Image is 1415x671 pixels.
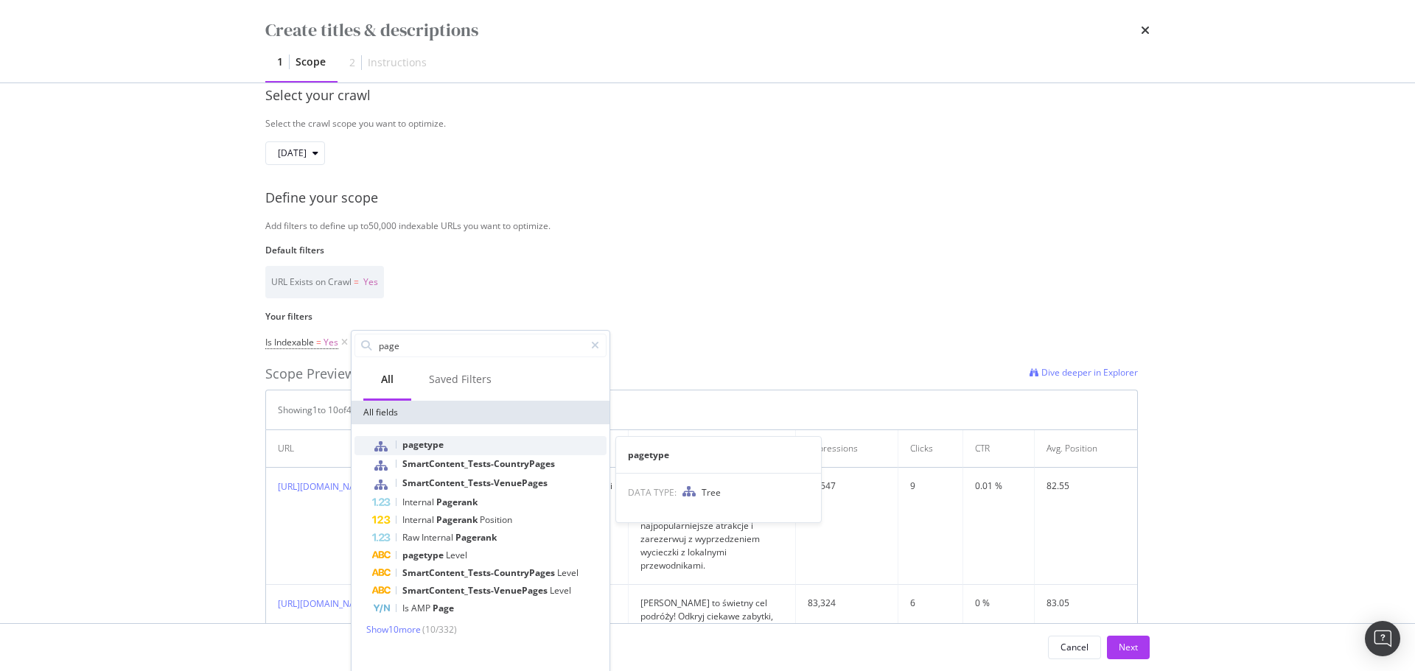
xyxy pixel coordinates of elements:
span: = [354,275,359,288]
th: Avg. Position [1035,430,1137,468]
span: Level [557,566,579,579]
div: 6 [910,597,951,610]
span: Position [480,513,512,526]
button: Next [1107,636,1150,659]
span: Dive deeper in Explorer [1041,366,1138,379]
span: Pagerank [455,531,497,544]
span: Show 10 more [366,623,421,636]
span: Internal [422,531,455,544]
span: DATA TYPE: [628,486,677,499]
div: Cancel [1061,641,1089,653]
div: Add filters to define up to 50,000 indexable URLs you want to optimize. [265,219,1150,232]
div: times [1141,18,1150,43]
button: [DATE] [265,141,325,165]
span: Page [433,602,454,614]
th: URL [266,430,469,468]
span: Pagerank [436,496,478,508]
label: Default filters [265,244,1138,256]
input: Search by field name [377,334,584,356]
div: Define your scope [265,189,1150,208]
span: Is Indexable [265,336,314,348]
div: Scope [296,55,326,69]
th: Description [629,430,795,468]
div: Saved Filters [429,372,492,387]
div: All fields [352,401,609,424]
div: 82.55 [1047,479,1125,493]
div: pagetype [616,449,821,461]
span: Tree [702,486,721,499]
th: Impressions [796,430,898,468]
span: Level [550,584,571,597]
div: Next [1119,641,1138,653]
span: SmartContent_Tests-VenuePages [402,477,548,489]
span: Level [446,549,467,561]
span: pagetype [402,438,444,451]
div: 83,324 [808,597,886,610]
div: 83.05 [1047,597,1125,610]
button: Cancel [1048,636,1101,659]
a: [URL][DOMAIN_NAME] [278,597,371,610]
th: CTR [963,430,1035,468]
div: 1 [277,55,283,69]
span: SmartContent_Tests-VenuePages [402,584,550,597]
div: 0 % [975,597,1022,610]
div: 87,547 [808,479,886,493]
span: SmartContent_Tests-CountryPages [402,566,557,579]
span: Is [402,602,411,614]
div: 9 [910,479,951,493]
div: 2 [349,55,355,70]
span: pagetype [402,549,446,561]
div: Select your crawl [265,86,1150,105]
span: Raw [402,531,422,544]
div: Showing 1 to 10 of 42738 entries [278,404,403,416]
a: [URL][DOMAIN_NAME] [278,480,371,493]
div: Scope Preview (42738) [265,365,399,384]
span: Yes [324,332,338,353]
div: All [381,372,394,387]
div: Open Intercom Messenger [1365,621,1400,656]
span: Internal [402,513,436,526]
span: Pagerank [436,513,480,526]
div: 0.01 % [975,479,1022,493]
a: Dive deeper in Explorer [1030,365,1138,384]
span: URL Exists on Crawl [271,275,352,288]
span: AMP [411,602,433,614]
span: Yes [363,275,378,288]
span: SmartContent_Tests-CountryPages [402,457,555,470]
span: ( 10 / 332 ) [422,623,457,636]
label: Your filters [265,310,1138,323]
span: Internal [402,496,436,508]
span: = [316,336,321,348]
div: Select the crawl scope you want to optimize. [265,117,1150,130]
span: 2025 Sep. 11th [278,147,307,159]
div: [GEOGRAPHIC_DATA] to świetny cel podróży! Odkryj ciekawe zabytki, kup bilety na najpopularniejsze... [640,479,783,572]
div: Instructions [368,55,427,70]
th: Clicks [898,430,963,468]
div: Create titles & descriptions [265,18,478,43]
